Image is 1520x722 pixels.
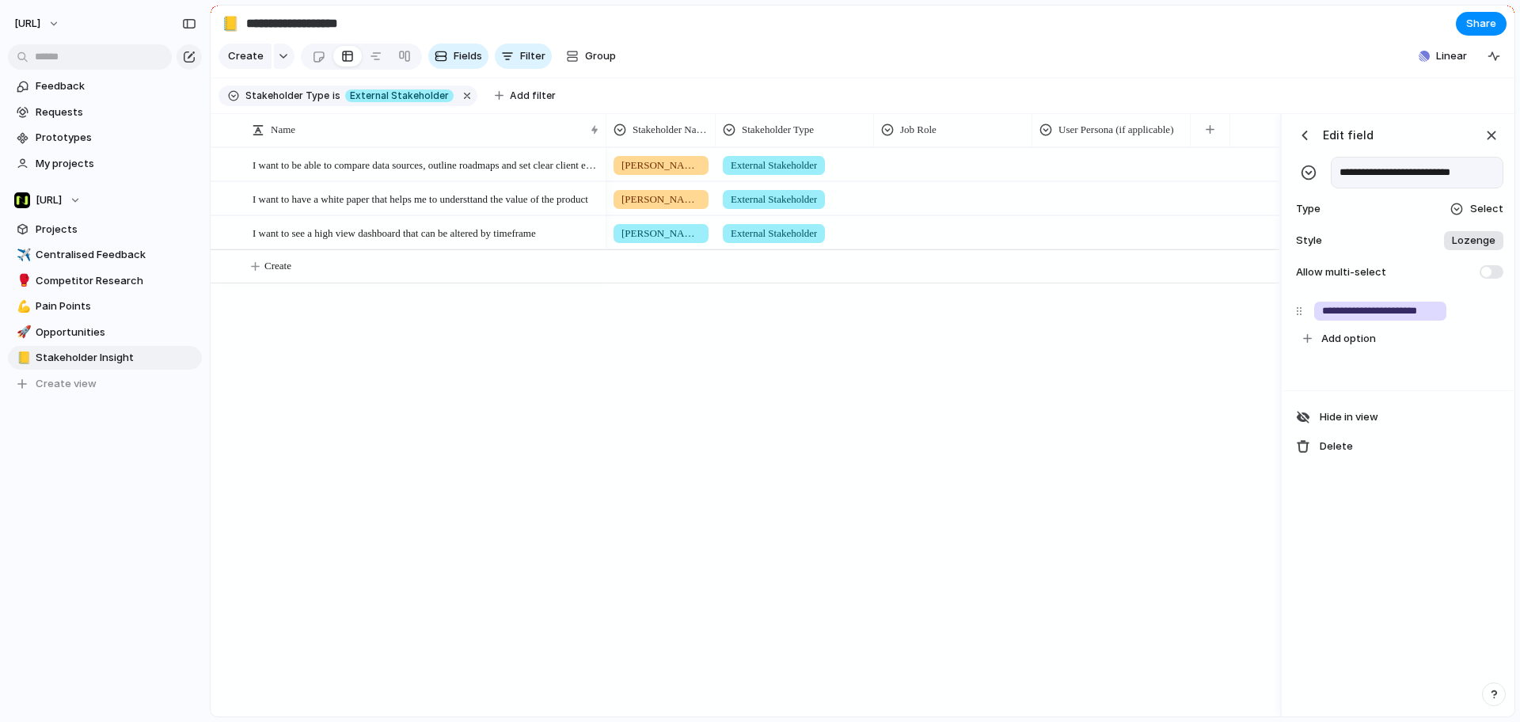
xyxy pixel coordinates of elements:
[1320,439,1353,454] span: Delete
[17,272,28,290] div: 🥊
[731,158,817,173] span: External Stakeholder
[14,16,40,32] span: [URL]
[633,122,708,138] span: Stakeholder Name
[218,11,243,36] button: 📒
[1293,233,1328,249] span: Style
[8,372,202,396] button: Create view
[14,247,30,263] button: ✈️
[36,247,196,263] span: Centralised Feedback
[17,298,28,316] div: 💪
[36,222,196,237] span: Projects
[7,11,68,36] button: [URL]
[36,156,196,172] span: My projects
[17,349,28,367] div: 📒
[1412,44,1473,68] button: Linear
[742,122,814,138] span: Stakeholder Type
[253,223,536,241] span: I want to see a high view dashboard that can be altered by timeframe
[1466,16,1496,32] span: Share
[1293,201,1328,217] span: Type
[1290,404,1510,431] button: Hide in view
[8,101,202,124] a: Requests
[36,192,62,208] span: [URL]
[36,130,196,146] span: Prototypes
[226,250,1305,283] button: Create
[14,273,30,289] button: 🥊
[218,44,272,69] button: Create
[495,44,552,69] button: Filter
[8,294,202,318] a: 💪Pain Points
[454,48,482,64] span: Fields
[17,323,28,341] div: 🚀
[253,155,601,173] span: I want to be able to compare data sources, outline roadmaps and set clear client expectations
[8,152,202,176] a: My projects
[8,269,202,293] a: 🥊Competitor Research
[510,89,556,103] span: Add filter
[1452,233,1495,249] span: Lozenge
[17,246,28,264] div: ✈️
[1321,331,1376,347] span: Add option
[731,226,817,241] span: External Stakeholder
[731,192,817,207] span: External Stakeholder
[1436,48,1467,64] span: Linear
[1320,409,1378,425] span: Hide in view
[1293,264,1386,280] span: Allow multi-select
[8,218,202,241] a: Projects
[1323,127,1374,143] h3: Edit field
[1470,201,1503,217] span: Select
[264,258,291,274] span: Create
[8,321,202,344] a: 🚀Opportunities
[428,44,488,69] button: Fields
[485,85,565,107] button: Add filter
[36,376,97,392] span: Create view
[36,78,196,94] span: Feedback
[329,87,344,104] button: is
[8,243,202,267] a: ✈️Centralised Feedback
[14,298,30,314] button: 💪
[36,104,196,120] span: Requests
[36,350,196,366] span: Stakeholder Insight
[585,48,616,64] span: Group
[1058,122,1173,138] span: User Persona (if applicable)
[36,273,196,289] span: Competitor Research
[900,122,937,138] span: Job Role
[253,189,588,207] span: I want to have a white paper that helps me to understtand the value of the product
[342,87,457,104] button: External Stakeholder
[350,89,449,103] span: External Stakeholder
[621,158,701,173] span: [PERSON_NAME]
[8,346,202,370] a: 📒Stakeholder Insight
[36,298,196,314] span: Pain Points
[222,13,239,34] div: 📒
[1456,12,1507,36] button: Share
[8,188,202,212] button: [URL]
[36,325,196,340] span: Opportunities
[621,192,701,207] span: [PERSON_NAME]
[1290,433,1510,460] button: Delete
[271,122,295,138] span: Name
[332,89,340,103] span: is
[8,126,202,150] a: Prototypes
[14,350,30,366] button: 📒
[558,44,624,69] button: Group
[245,89,329,103] span: Stakeholder Type
[621,226,701,241] span: [PERSON_NAME]
[8,74,202,98] a: Feedback
[14,325,30,340] button: 🚀
[520,48,545,64] span: Filter
[1297,325,1505,352] button: Add option
[228,48,264,64] span: Create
